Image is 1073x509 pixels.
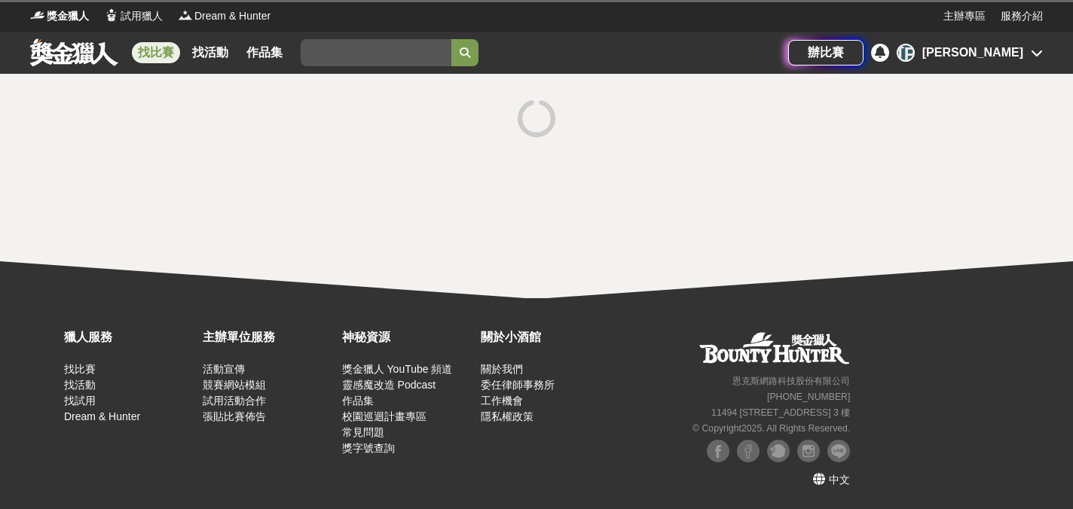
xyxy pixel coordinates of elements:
img: Logo [178,8,193,23]
span: Dream & Hunter [194,8,271,24]
a: 作品集 [342,395,374,407]
img: Plurk [767,440,790,462]
a: 活動宣傳 [203,363,245,375]
small: [PHONE_NUMBER] [767,392,850,402]
a: 隱私權政策 [481,410,533,422]
a: 校園巡迴計畫專區 [342,410,426,422]
a: Dream & Hunter [64,410,140,422]
div: 獵人服務 [64,328,195,346]
a: 競賽網站模組 [203,379,266,391]
a: 常見問題 [342,426,384,438]
img: Instagram [797,440,820,462]
a: 關於我們 [481,363,523,375]
img: Facebook [737,440,760,462]
a: LogoDream & Hunter [178,8,271,24]
div: [PERSON_NAME] [922,44,1023,62]
small: © Copyright 2025 . All Rights Reserved. [692,423,850,434]
a: 獎字號查詢 [342,442,395,454]
div: 關於小酒館 [481,328,612,346]
a: 工作機會 [481,395,523,407]
a: 靈感魔改造 Podcast [342,379,436,391]
a: 作品集 [240,42,289,63]
div: [PERSON_NAME] [897,44,915,62]
a: 委任律師事務所 [481,379,555,391]
a: 找試用 [64,395,96,407]
a: 主辦專區 [943,8,986,24]
img: Logo [30,8,45,23]
a: 試用活動合作 [203,395,266,407]
span: 試用獵人 [121,8,163,24]
img: Logo [104,8,119,23]
span: 中文 [829,474,850,486]
a: 張貼比賽佈告 [203,410,266,422]
div: 神秘資源 [342,328,473,346]
a: 服務介紹 [1001,8,1043,24]
a: 辦比賽 [788,40,864,66]
small: 恩克斯網路科技股份有限公司 [732,376,850,386]
a: 獎金獵人 YouTube 頻道 [342,363,453,375]
a: Logo試用獵人 [104,8,163,24]
small: 11494 [STREET_ADDRESS] 3 樓 [711,407,850,418]
a: 找活動 [186,42,234,63]
div: 主辦單位服務 [203,328,334,346]
a: 找活動 [64,379,96,391]
a: 找比賽 [64,363,96,375]
a: Logo獎金獵人 [30,8,89,24]
img: Facebook [707,440,729,462]
a: 找比賽 [132,42,180,63]
img: LINE [827,440,850,462]
span: 獎金獵人 [47,8,89,24]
